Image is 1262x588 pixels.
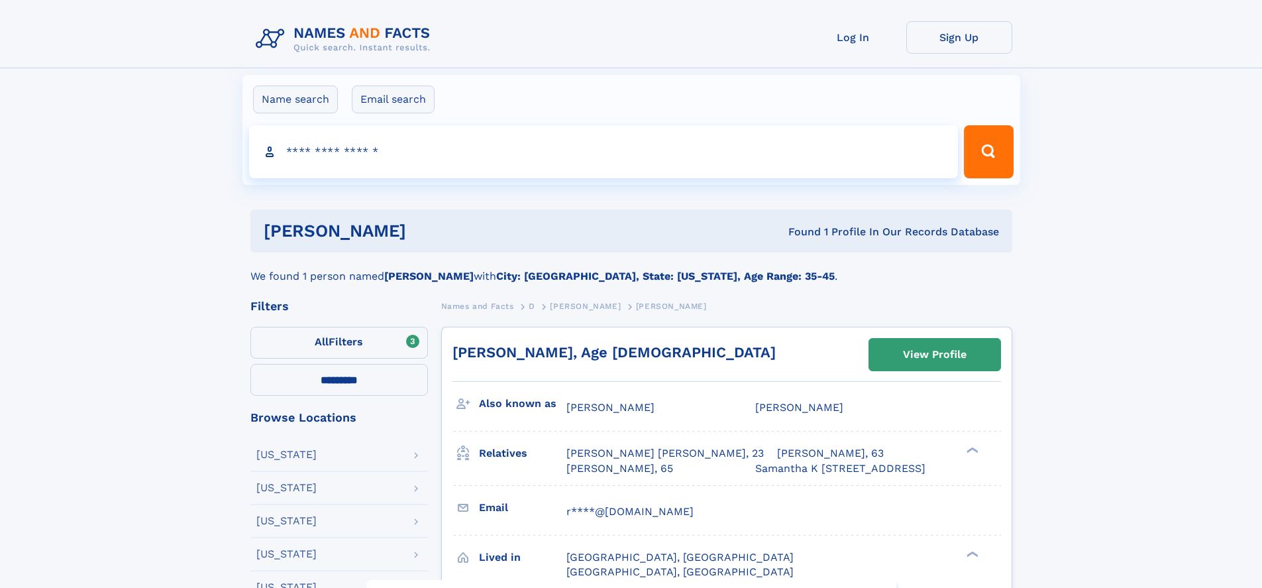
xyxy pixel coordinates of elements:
[256,516,317,526] div: [US_STATE]
[529,302,535,311] span: D
[903,339,967,370] div: View Profile
[566,461,673,476] a: [PERSON_NAME], 65
[479,497,566,519] h3: Email
[755,401,843,414] span: [PERSON_NAME]
[250,21,441,57] img: Logo Names and Facts
[253,86,338,113] label: Name search
[452,344,776,361] a: [PERSON_NAME], Age [DEMOGRAPHIC_DATA]
[479,392,566,415] h3: Also known as
[597,225,999,239] div: Found 1 Profile In Our Records Database
[800,21,906,54] a: Log In
[384,270,474,282] b: [PERSON_NAME]
[566,446,764,461] a: [PERSON_NAME] [PERSON_NAME], 23
[250,300,428,312] div: Filters
[566,401,655,414] span: [PERSON_NAME]
[550,298,621,314] a: [PERSON_NAME]
[906,21,1012,54] a: Sign Up
[264,223,598,239] h1: [PERSON_NAME]
[777,446,884,461] a: [PERSON_NAME], 63
[963,550,979,558] div: ❯
[963,446,979,455] div: ❯
[479,442,566,465] h3: Relatives
[256,549,317,559] div: [US_STATE]
[636,302,707,311] span: [PERSON_NAME]
[256,449,317,460] div: [US_STATE]
[250,253,1012,284] div: We found 1 person named with .
[250,412,428,424] div: Browse Locations
[250,327,428,359] label: Filters
[496,270,835,282] b: City: [GEOGRAPHIC_DATA], State: [US_STATE], Age Range: 35-45
[315,335,329,348] span: All
[566,565,794,578] span: [GEOGRAPHIC_DATA], [GEOGRAPHIC_DATA]
[755,461,925,476] a: Samantha K [STREET_ADDRESS]
[352,86,435,113] label: Email search
[441,298,514,314] a: Names and Facts
[964,125,1013,178] button: Search Button
[256,483,317,493] div: [US_STATE]
[566,551,794,563] span: [GEOGRAPHIC_DATA], [GEOGRAPHIC_DATA]
[479,546,566,569] h3: Lived in
[249,125,959,178] input: search input
[869,339,1000,371] a: View Profile
[529,298,535,314] a: D
[550,302,621,311] span: [PERSON_NAME]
